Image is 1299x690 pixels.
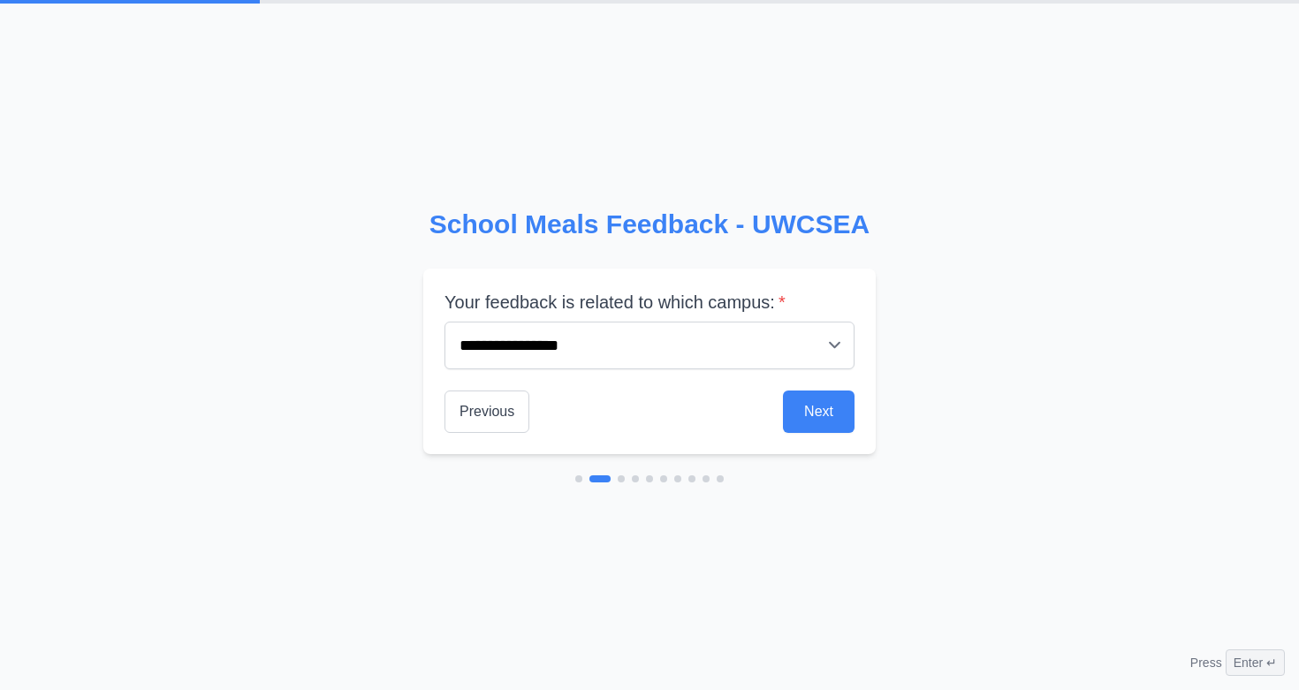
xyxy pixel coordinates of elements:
[1190,649,1285,676] div: Press
[423,209,876,240] h2: School Meals Feedback - UWCSEA
[1226,649,1285,676] span: Enter ↵
[444,290,855,315] label: Your feedback is related to which campus:
[444,390,529,433] button: Previous
[783,390,855,433] button: Next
